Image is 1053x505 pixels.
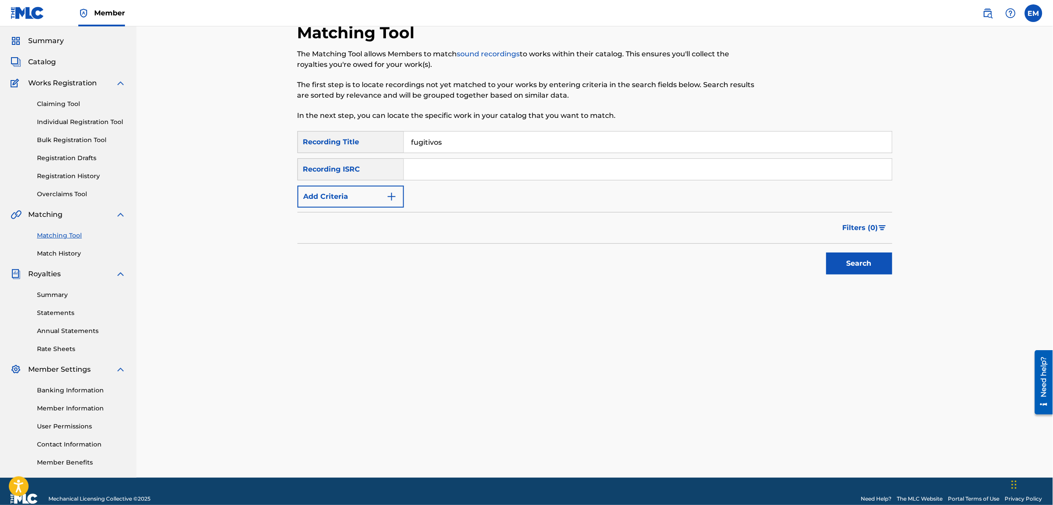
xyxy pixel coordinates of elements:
a: Claiming Tool [37,99,126,109]
img: Matching [11,209,22,220]
a: Privacy Policy [1005,495,1042,503]
img: Catalog [11,57,21,67]
a: Banking Information [37,386,126,395]
a: Annual Statements [37,326,126,336]
span: Catalog [28,57,56,67]
img: logo [11,494,38,504]
a: Portal Terms of Use [948,495,1000,503]
a: Need Help? [861,495,892,503]
a: The MLC Website [897,495,943,503]
h2: Matching Tool [297,23,419,43]
div: Widget de chat [1009,463,1053,505]
a: Registration History [37,172,126,181]
img: search [983,8,993,18]
span: Summary [28,36,64,46]
img: expand [115,78,126,88]
a: Member Information [37,404,126,413]
span: Member Settings [28,364,91,375]
span: Works Registration [28,78,97,88]
img: Works Registration [11,78,22,88]
img: expand [115,209,126,220]
div: Help [1002,4,1020,22]
a: Contact Information [37,440,126,449]
button: Search [826,252,892,274]
img: expand [115,269,126,279]
p: In the next step, you can locate the specific work in your catalog that you want to match. [297,110,756,121]
div: User Menu [1025,4,1042,22]
p: The first step is to locate recordings not yet matched to your works by entering criteria in the ... [297,80,756,101]
span: Matching [28,209,62,220]
img: help [1005,8,1016,18]
p: The Matching Tool allows Members to match to works within their catalog. This ensures you'll coll... [297,49,756,70]
a: Overclaims Tool [37,190,126,199]
img: Member Settings [11,364,21,375]
span: Royalties [28,269,61,279]
a: sound recordings [457,50,520,58]
a: CatalogCatalog [11,57,56,67]
a: Individual Registration Tool [37,117,126,127]
a: Rate Sheets [37,344,126,354]
a: Summary [37,290,126,300]
img: MLC Logo [11,7,44,19]
button: Filters (0) [837,217,892,239]
a: Bulk Registration Tool [37,135,126,145]
button: Add Criteria [297,186,404,208]
img: Royalties [11,269,21,279]
span: Member [94,8,125,18]
a: Registration Drafts [37,154,126,163]
div: Arrastrar [1012,472,1017,498]
a: User Permissions [37,422,126,431]
a: Matching Tool [37,231,126,240]
a: SummarySummary [11,36,64,46]
iframe: Resource Center [1028,347,1053,418]
iframe: Chat Widget [1009,463,1053,505]
a: Match History [37,249,126,258]
a: Public Search [979,4,997,22]
a: Statements [37,308,126,318]
img: filter [879,225,886,231]
form: Search Form [297,131,892,279]
span: Filters ( 0 ) [843,223,878,233]
a: Member Benefits [37,458,126,467]
img: expand [115,364,126,375]
img: Summary [11,36,21,46]
span: Mechanical Licensing Collective © 2025 [48,495,150,503]
img: Top Rightsholder [78,8,89,18]
img: 9d2ae6d4665cec9f34b9.svg [386,191,397,202]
